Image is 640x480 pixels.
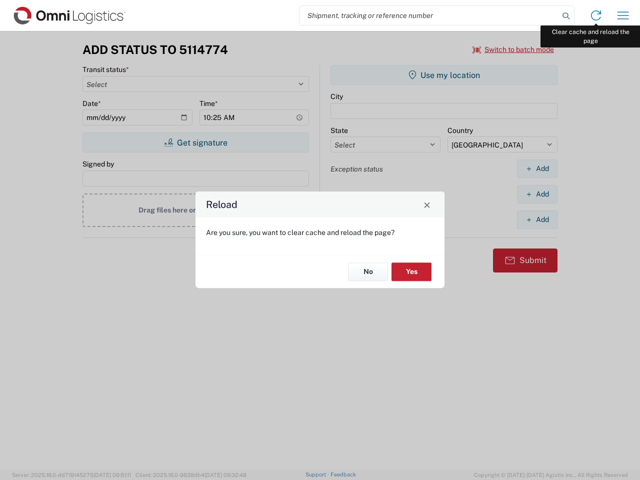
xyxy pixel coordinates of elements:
p: Are you sure, you want to clear cache and reload the page? [206,228,434,237]
h4: Reload [206,197,237,212]
input: Shipment, tracking or reference number [300,6,559,25]
button: No [348,262,388,281]
button: Close [420,197,434,211]
button: Yes [391,262,431,281]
